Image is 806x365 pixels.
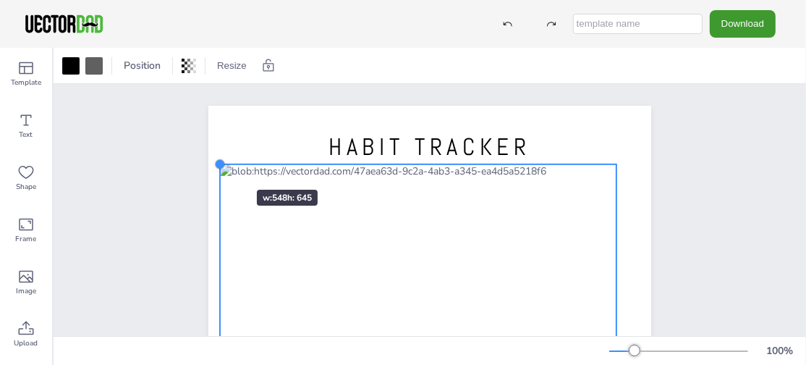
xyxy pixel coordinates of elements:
span: Position [121,59,164,72]
span: Text [20,129,33,140]
button: Download [710,10,776,37]
img: VectorDad-1.png [23,13,105,35]
input: template name [573,14,703,34]
span: Frame [16,233,37,245]
span: Template [11,77,41,88]
span: Image [16,285,36,297]
span: HABIT TRACKER [328,132,531,162]
span: Upload [14,337,38,349]
button: Resize [211,54,253,77]
div: 100 % [763,344,797,358]
span: Shape [16,181,36,193]
div: w: 548 h: 645 [257,190,318,206]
